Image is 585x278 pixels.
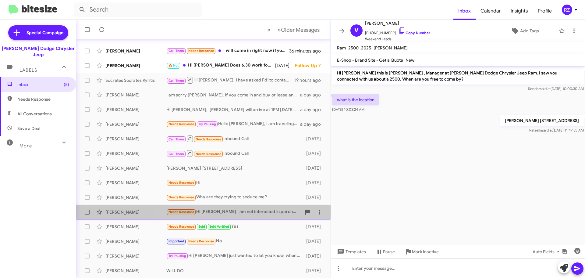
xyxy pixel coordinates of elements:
span: said at [542,128,553,132]
div: [DATE] [303,136,326,142]
span: [PERSON_NAME] [365,20,430,27]
a: Insights [506,2,533,20]
div: [DATE] [303,150,326,157]
span: Sender [DATE] 10:00:30 AM [528,86,584,91]
div: Hi [PERSON_NAME] just wanted to let you know, when you come in to ask for [PERSON_NAME] [166,252,303,259]
span: Templates [336,246,366,257]
div: [PERSON_NAME] [105,253,166,259]
span: Needs Response [168,181,194,185]
span: 2500 [348,45,359,51]
span: Call Them [168,152,184,156]
input: Search [74,2,202,17]
span: Older Messages [281,27,320,33]
span: Needs Response [168,122,194,126]
span: Needs Response [17,96,69,102]
div: [PERSON_NAME] [STREET_ADDRESS] [166,165,303,171]
span: V [354,26,359,35]
div: WILL DO [166,268,303,274]
span: Calendar [476,2,506,20]
div: [PERSON_NAME] [105,107,166,113]
span: Call Them [168,79,184,83]
span: Needs Response [188,239,214,243]
span: Sold Verified [209,225,229,229]
div: Inbound Call [166,150,303,157]
div: [DATE] [303,238,326,244]
div: [PERSON_NAME] [105,165,166,171]
span: [DATE] 10:03:24 AM [332,107,364,112]
span: Call Them [168,137,184,141]
span: 2025 [361,45,371,51]
span: New [406,57,414,63]
span: Save a Deal [17,125,40,132]
span: Needs Response [168,210,194,214]
span: Add Tags [520,25,539,36]
div: [PERSON_NAME] [105,121,166,127]
div: [DATE] [275,63,295,69]
span: Mark Inactive [412,246,439,257]
div: Hi [166,179,303,186]
span: Pause [383,246,395,257]
div: Why are they trying to seduce me? [166,194,303,201]
div: [PERSON_NAME] [105,224,166,230]
div: [DATE] [303,165,326,171]
div: RZ [562,5,572,15]
span: » [278,26,281,34]
div: [PERSON_NAME] [105,268,166,274]
div: [PERSON_NAME] [105,194,166,200]
span: Call Them [168,49,184,53]
span: Weekend Leads [365,36,430,42]
span: Needs Response [196,152,222,156]
button: Next [274,23,323,36]
span: Needs Response [188,49,214,53]
div: Follow Up ? [295,63,326,69]
div: I am sorry [PERSON_NAME]. If you come in and buy or lease another a car I will give you The $500.... [166,92,300,98]
div: [PERSON_NAME] [105,238,166,244]
span: Profile [533,2,557,20]
div: No [166,238,303,245]
button: Previous [264,23,274,36]
div: Yes [166,223,303,230]
span: Labels [19,67,37,73]
span: Special Campaign [27,30,63,36]
div: Inbound Call [166,135,303,143]
span: Inbox [17,81,69,88]
div: [DATE] [303,180,326,186]
div: [DATE] [303,194,326,200]
div: 36 minutes ago [289,48,326,54]
div: [PERSON_NAME] [105,136,166,142]
span: 🔥 Hot [168,63,179,67]
span: [PHONE_NUMBER] [365,27,430,36]
a: Inbox [453,2,476,20]
div: Hi [PERSON_NAME], [PERSON_NAME] will arrive at 1PM [DATE]. Let me ask you a question. Are you pre... [166,107,300,113]
div: a day ago [300,107,326,113]
span: Ram [337,45,346,51]
button: Pause [371,246,400,257]
button: Mark Inactive [400,246,444,257]
span: E-Shop - Brand Site - Get a Quote [337,57,403,63]
div: Hi [PERSON_NAME] I am not interested in purchasing a vehicle. I'm looking to return the current 2... [166,208,301,215]
span: « [267,26,271,34]
div: Hi [PERSON_NAME] Does 6.30 work for you? [166,62,275,69]
span: Needs Response [168,195,194,199]
div: a day ago [300,92,326,98]
div: [PERSON_NAME] [105,48,166,54]
span: Sold [198,225,205,229]
div: [PERSON_NAME] [105,180,166,186]
div: [PERSON_NAME] [105,150,166,157]
span: Needs Response [196,137,222,141]
div: I will come in right now if you can get me to $600 a month [166,47,289,54]
span: More [19,143,32,149]
span: said at [540,86,551,91]
div: [DATE] [303,224,326,230]
span: Needs Response [168,225,194,229]
span: [PERSON_NAME] [374,45,408,51]
span: Important [168,239,184,243]
div: a day ago [300,121,326,127]
div: [PERSON_NAME] [105,92,166,98]
div: [PERSON_NAME] [105,63,166,69]
div: Socrates Socrates Kyritis [105,77,166,83]
div: Hi [PERSON_NAME], I have asked Fdi to contact you [DATE]. We would love to assist you. [PERSON_NAME] [166,76,294,84]
span: (5) [64,81,69,88]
